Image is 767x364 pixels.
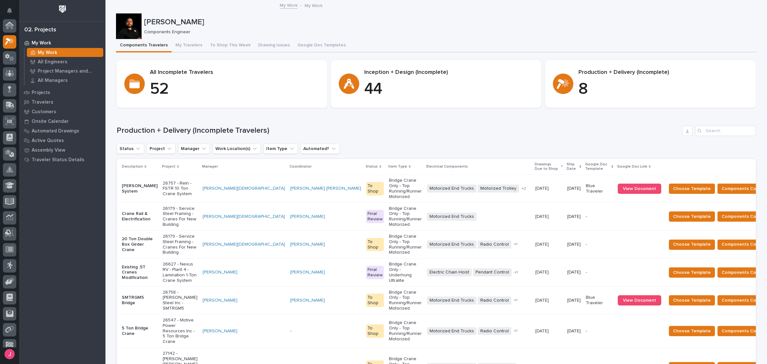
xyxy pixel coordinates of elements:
p: [DATE] [567,270,581,275]
a: All Engineers [25,57,105,66]
p: Project Managers and Engineers [38,68,101,74]
p: [DATE] [535,185,550,191]
button: Google Doc Templates [294,39,350,52]
p: Status [366,163,378,170]
p: Bridge Crane Only - Top Running/Runner Motorized [389,234,422,255]
p: Travelers [32,99,53,105]
p: [DATE] [535,213,550,219]
p: Bridge Crane Only - Top Running/Runner Motorized [389,178,422,199]
button: Choose Template [669,267,715,278]
span: Choose Template [673,213,711,220]
p: Bridge Crane Only - Top Running/Runner Motorized [389,320,422,342]
a: All Managers [25,76,105,85]
div: To Shop [366,182,384,195]
div: Notifications [8,8,16,18]
button: Choose Template [669,326,715,336]
p: [DATE] [567,328,581,334]
p: Inception + Design (Incomplete) [364,69,534,76]
a: Assembly View [19,145,105,155]
p: 52 [150,80,320,99]
a: [PERSON_NAME] [PERSON_NAME] [290,186,361,191]
button: Drawing Issues [254,39,294,52]
p: 5 Ton Bridge Crane [122,326,158,336]
p: Ship Date [567,161,578,173]
a: Active Quotes [19,136,105,145]
span: Choose Template [673,297,711,304]
div: Search [695,126,756,136]
p: All Managers [38,78,68,83]
a: Projects [19,88,105,97]
span: Radio Control [478,327,511,335]
div: To Shop [366,238,384,251]
a: My Work [25,48,105,57]
p: 26627 - Nexus RV - Plant 4 - Lamination 1-Ton Crane System [163,262,198,283]
h1: Production + Delivery (Incomplete Travelers) [117,126,680,135]
span: Motorized End Trucks [427,185,476,193]
p: Production + Delivery (Incomplete) [578,69,748,76]
p: Drawings Due to Shop [535,161,559,173]
a: Project Managers and Engineers [25,67,105,75]
p: [DATE] [567,186,581,191]
p: 26547 - Motive Power Resources Inc - 5 Ton Bridge Crane [163,318,198,344]
p: - [586,242,613,247]
span: Choose Template [673,327,711,335]
p: Existing .5T Cranes Modification [122,265,158,281]
span: + 1 [514,298,517,302]
button: My Travelers [172,39,206,52]
div: To Shop [366,324,384,338]
p: - [586,270,613,275]
span: Electric Chain Hoist [427,268,472,276]
span: View Document [623,298,656,303]
button: Notifications [3,4,16,17]
a: [PERSON_NAME] [290,214,325,219]
p: Coordinator [290,163,312,170]
a: [PERSON_NAME][DEMOGRAPHIC_DATA] [203,214,285,219]
p: [DATE] [535,297,550,303]
button: users-avatar [3,347,16,361]
p: My Work [305,2,322,9]
p: 26757 - Reln - FSTR 10 Ton Crane System [163,181,198,197]
a: Travelers [19,97,105,107]
p: 44 [364,80,534,99]
a: [PERSON_NAME] [203,328,237,334]
p: [DATE] [535,241,550,247]
div: Final Review [366,210,384,223]
p: [PERSON_NAME] System [122,183,158,194]
span: Motorized End Trucks [427,213,476,221]
span: Choose Template [673,241,711,248]
a: Customers [19,107,105,116]
p: Projects [32,90,50,96]
a: Onsite Calendar [19,116,105,126]
span: Choose Template [673,185,711,193]
p: Bridge Crane Only - Underhung Ultralite [389,262,422,283]
p: Description [122,163,143,170]
a: [PERSON_NAME] [290,242,325,247]
p: - [586,328,613,334]
p: Components Engineer [144,29,752,35]
button: Manager [178,144,210,154]
p: [DATE] [567,298,581,303]
span: Choose Template [673,269,711,276]
span: + 1 [514,242,517,246]
button: Project [147,144,175,154]
a: [PERSON_NAME] [203,270,237,275]
span: + 2 [522,187,526,191]
p: Google Doc Template [585,161,610,173]
a: [PERSON_NAME] [290,298,325,303]
p: Blue Traveler [586,295,613,306]
p: Project [162,163,175,170]
p: Assembly View [32,147,65,153]
span: Radio Control [478,297,511,305]
p: Automated Drawings [32,128,79,134]
p: 26758 - [PERSON_NAME] Steel Inc - SMTRGM5 [163,290,198,311]
button: Automated? [300,144,340,154]
a: Traveler Status Details [19,155,105,164]
div: To Shop [366,294,384,307]
p: Crane Rail & Electrification [122,211,158,222]
p: Manager [202,163,218,170]
p: 26179 - Service Steel Framing - Cranes For New Building [163,206,198,227]
button: Choose Template [669,184,715,194]
div: Final Review [366,266,384,279]
span: + 1 [514,271,518,274]
p: [DATE] [535,327,550,334]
